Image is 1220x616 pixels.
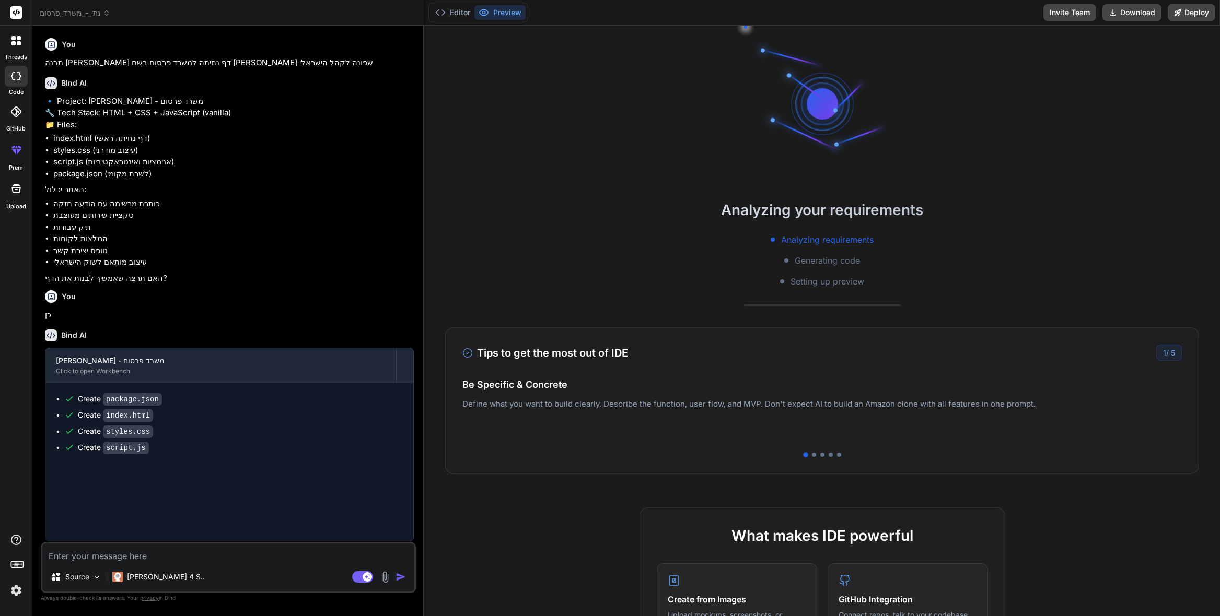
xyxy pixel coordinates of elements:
p: תבנה [PERSON_NAME] דף נחיתה למשרד פרסום בשם [PERSON_NAME] שפונה לקהל הישראלי [45,57,414,69]
li: המלצות לקוחות [53,233,414,245]
h6: You [62,39,76,50]
span: Generating code [795,254,860,267]
li: styles.css (עיצוב מודרני) [53,145,414,157]
div: [PERSON_NAME] - משרד פרסום [56,356,386,366]
button: [PERSON_NAME] - משרד פרסוםClick to open Workbench [45,348,396,383]
h4: Create from Images [668,593,806,606]
li: תיק עבודות [53,221,414,233]
span: נתי_-_משרד_פרסום [40,8,110,18]
li: script.js (אנימציות ואינטראקטיביות) [53,156,414,168]
div: Create [78,394,162,405]
code: styles.css [103,425,153,438]
h6: You [62,291,76,302]
p: Always double-check its answers. Your in Bind [41,593,416,603]
span: privacy [140,595,159,601]
div: Click to open Workbench [56,367,386,375]
p: Source [65,572,89,582]
div: Create [78,410,153,421]
label: Upload [6,202,26,211]
label: threads [5,53,27,62]
p: כן [45,309,414,321]
img: Pick Models [92,573,101,582]
span: Analyzing requirements [781,233,874,246]
p: [PERSON_NAME] 4 S.. [127,572,205,582]
h4: GitHub Integration [839,593,977,606]
li: package.json (לשרת מקומי) [53,168,414,180]
label: prem [9,163,23,172]
button: Editor [431,5,474,20]
div: Create [78,426,153,437]
li: כותרת מרשימה עם הודעה חזקה [53,198,414,210]
h2: What makes IDE powerful [657,525,988,547]
p: האתר יכלול: [45,184,414,196]
li: עיצוב מותאם לשוק הישראלי [53,256,414,268]
button: Deploy [1168,4,1215,21]
code: script.js [103,442,149,454]
p: 🔹 Project: [PERSON_NAME] - משרד פרסום 🔧 Tech Stack: HTML + CSS + JavaScript (vanilla) 📁 Files: [45,96,414,131]
li: טופס יצירת קשר [53,245,414,257]
h3: Tips to get the most out of IDE [462,345,628,361]
img: attachment [379,571,391,583]
li: index.html (דף נחיתה ראשי) [53,133,414,145]
p: האם תרצה שאמשיך לבנות את הדף? [45,273,414,285]
li: סקציית שירותים מעוצבת [53,209,414,221]
div: / [1156,345,1182,361]
code: package.json [103,393,162,406]
h6: Bind AI [61,330,87,340]
button: Preview [474,5,526,20]
code: index.html [103,409,153,422]
img: icon [396,572,406,582]
button: Invite Team [1043,4,1096,21]
div: Create [78,442,149,453]
span: Setting up preview [791,275,864,288]
h2: Analyzing your requirements [424,199,1220,221]
button: Download [1102,4,1161,21]
label: GitHub [6,124,26,133]
h6: Bind AI [61,78,87,88]
img: Claude 4 Sonnet [112,572,123,582]
label: code [9,88,24,97]
img: settings [7,582,25,599]
span: 5 [1171,348,1175,357]
span: 1 [1163,348,1166,357]
h4: Be Specific & Concrete [462,377,1182,392]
